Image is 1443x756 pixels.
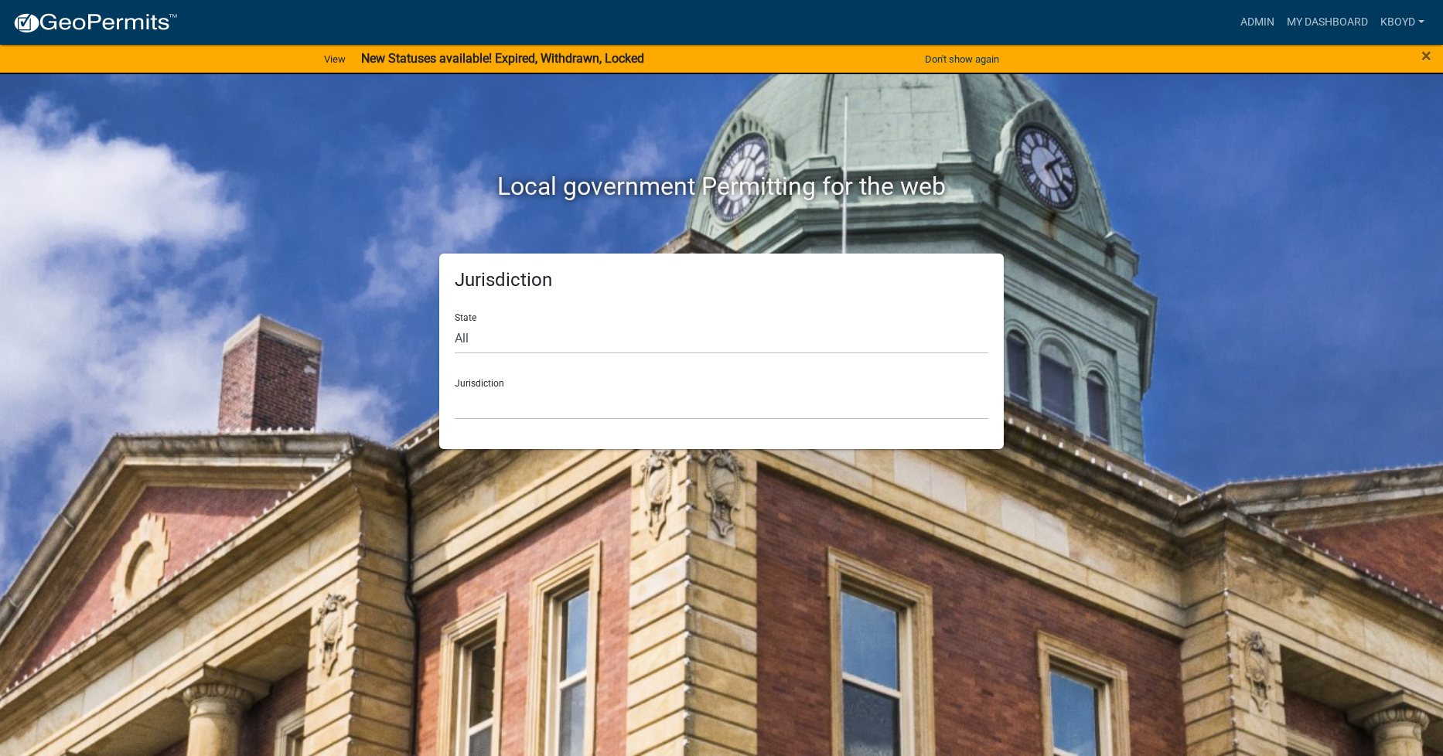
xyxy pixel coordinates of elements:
button: Close [1421,46,1431,65]
strong: New Statuses available! Expired, Withdrawn, Locked [361,51,644,66]
a: Admin [1234,8,1281,37]
a: View [318,46,352,72]
h2: Local government Permitting for the web [292,172,1151,201]
a: kboyd [1374,8,1431,37]
a: My Dashboard [1281,8,1374,37]
h5: Jurisdiction [455,269,988,291]
span: × [1421,45,1431,66]
button: Don't show again [919,46,1005,72]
